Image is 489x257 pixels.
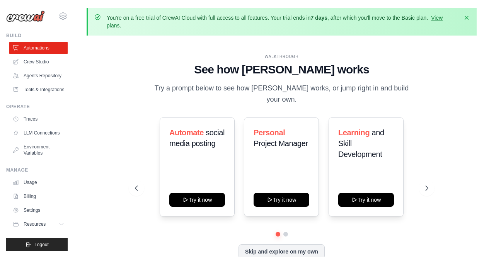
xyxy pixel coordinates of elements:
a: Usage [9,176,68,189]
div: WALKTHROUGH [135,54,428,60]
a: Automations [9,42,68,54]
a: Tools & Integrations [9,83,68,96]
a: Agents Repository [9,70,68,82]
span: Logout [34,242,49,248]
a: Settings [9,204,68,216]
div: Operate [6,104,68,110]
a: Environment Variables [9,141,68,159]
span: social media posting [169,128,225,148]
strong: 7 days [310,15,327,21]
span: and Skill Development [338,128,384,158]
div: Build [6,32,68,39]
img: Logo [6,10,45,22]
a: Billing [9,190,68,203]
button: Resources [9,218,68,230]
button: Try it now [338,193,394,207]
a: Traces [9,113,68,125]
span: Automate [169,128,204,137]
h1: See how [PERSON_NAME] works [135,63,428,77]
div: Manage [6,167,68,173]
button: Logout [6,238,68,251]
p: You're on a free trial of CrewAI Cloud with full access to all features. Your trial ends in , aft... [107,14,458,29]
span: Resources [24,221,46,227]
a: Crew Studio [9,56,68,68]
button: Try it now [254,193,309,207]
span: Personal [254,128,285,137]
span: Project Manager [254,139,308,148]
a: LLM Connections [9,127,68,139]
button: Try it now [169,193,225,207]
p: Try a prompt below to see how [PERSON_NAME] works, or jump right in and build your own. [152,83,412,106]
span: Learning [338,128,370,137]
